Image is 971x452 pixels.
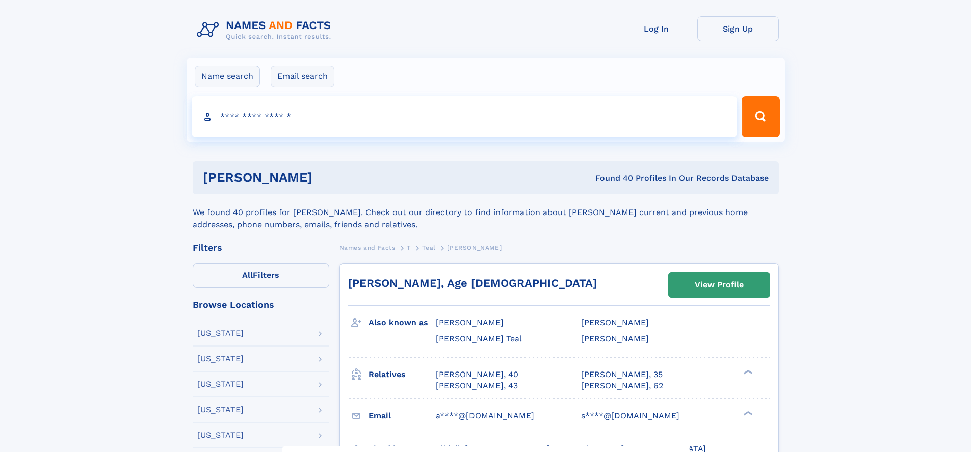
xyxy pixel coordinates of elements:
button: Search Button [742,96,779,137]
label: Filters [193,263,329,288]
span: [PERSON_NAME] [581,334,649,343]
span: Teal [422,244,435,251]
div: Filters [193,243,329,252]
span: T [407,244,411,251]
a: Sign Up [697,16,779,41]
h3: Relatives [369,366,436,383]
div: Browse Locations [193,300,329,309]
input: search input [192,96,738,137]
div: ❯ [741,368,753,375]
div: [US_STATE] [197,380,244,388]
a: [PERSON_NAME], 35 [581,369,663,380]
label: Name search [195,66,260,87]
a: [PERSON_NAME], 40 [436,369,518,380]
h3: Also known as [369,314,436,331]
a: Teal [422,241,435,254]
a: [PERSON_NAME], 43 [436,380,518,391]
h1: [PERSON_NAME] [203,171,454,184]
div: [US_STATE] [197,431,244,439]
div: [US_STATE] [197,355,244,363]
a: Names and Facts [339,241,396,254]
div: ❯ [741,410,753,416]
span: [PERSON_NAME] Teal [436,334,522,343]
a: [PERSON_NAME], Age [DEMOGRAPHIC_DATA] [348,277,597,289]
span: [PERSON_NAME] [581,317,649,327]
div: View Profile [695,273,744,297]
img: Logo Names and Facts [193,16,339,44]
label: Email search [271,66,334,87]
a: View Profile [669,273,770,297]
h3: Email [369,407,436,424]
div: Found 40 Profiles In Our Records Database [454,173,769,184]
span: All [242,270,253,280]
a: Log In [616,16,697,41]
div: We found 40 profiles for [PERSON_NAME]. Check out our directory to find information about [PERSON... [193,194,779,231]
span: [PERSON_NAME] [436,317,504,327]
span: [PERSON_NAME] [447,244,502,251]
div: [US_STATE] [197,329,244,337]
a: T [407,241,411,254]
a: [PERSON_NAME], 62 [581,380,663,391]
div: [US_STATE] [197,406,244,414]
